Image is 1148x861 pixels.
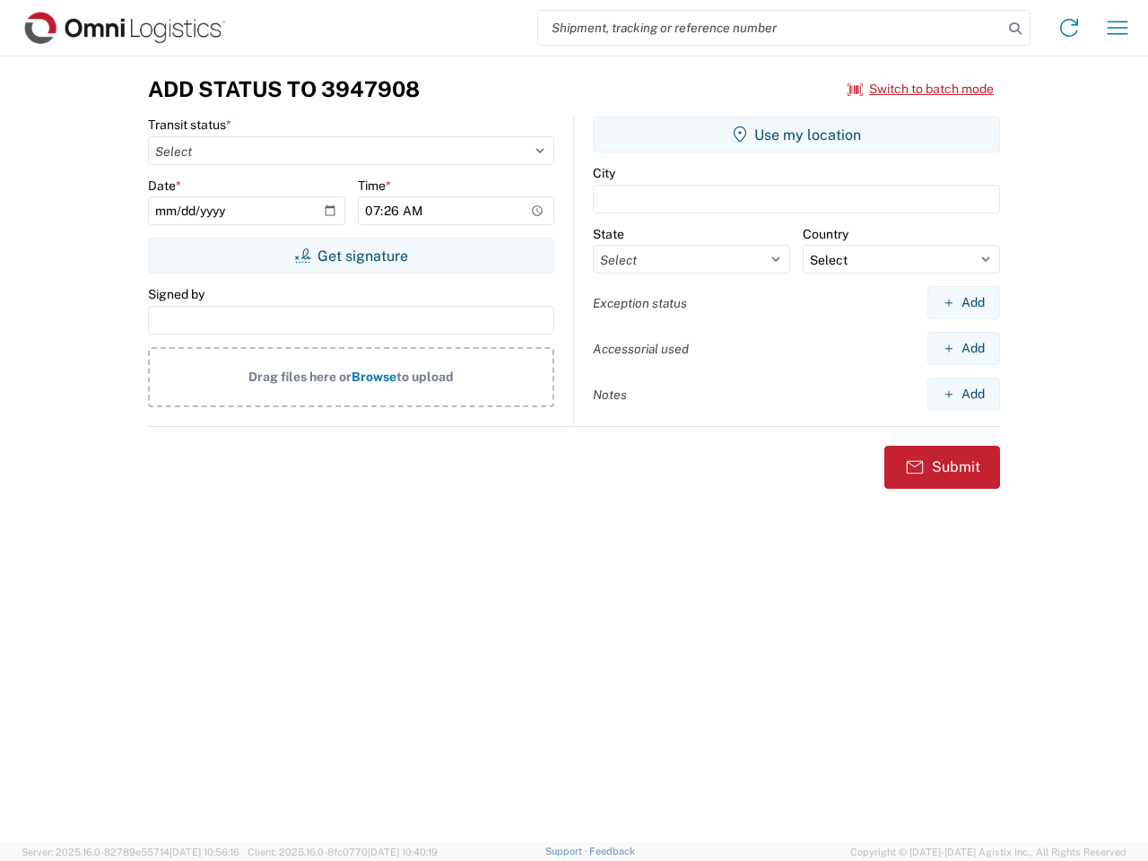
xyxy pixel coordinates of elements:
[538,11,1003,45] input: Shipment, tracking or reference number
[148,117,231,133] label: Transit status
[148,178,181,194] label: Date
[148,238,554,274] button: Get signature
[545,846,590,857] a: Support
[850,844,1126,860] span: Copyright © [DATE]-[DATE] Agistix Inc., All Rights Reserved
[927,332,1000,365] button: Add
[248,370,352,384] span: Drag files here or
[593,341,689,357] label: Accessorial used
[593,226,624,242] label: State
[593,387,627,403] label: Notes
[358,178,391,194] label: Time
[884,446,1000,489] button: Submit
[248,847,438,857] span: Client: 2025.16.0-8fc0770
[148,76,420,102] h3: Add Status to 3947908
[927,378,1000,411] button: Add
[589,846,635,857] a: Feedback
[593,165,615,181] label: City
[352,370,396,384] span: Browse
[927,286,1000,319] button: Add
[396,370,454,384] span: to upload
[170,847,239,857] span: [DATE] 10:56:16
[368,847,438,857] span: [DATE] 10:40:19
[148,286,204,302] label: Signed by
[593,295,687,311] label: Exception status
[593,117,1000,152] button: Use my location
[803,226,848,242] label: Country
[22,847,239,857] span: Server: 2025.16.0-82789e55714
[848,74,994,104] button: Switch to batch mode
